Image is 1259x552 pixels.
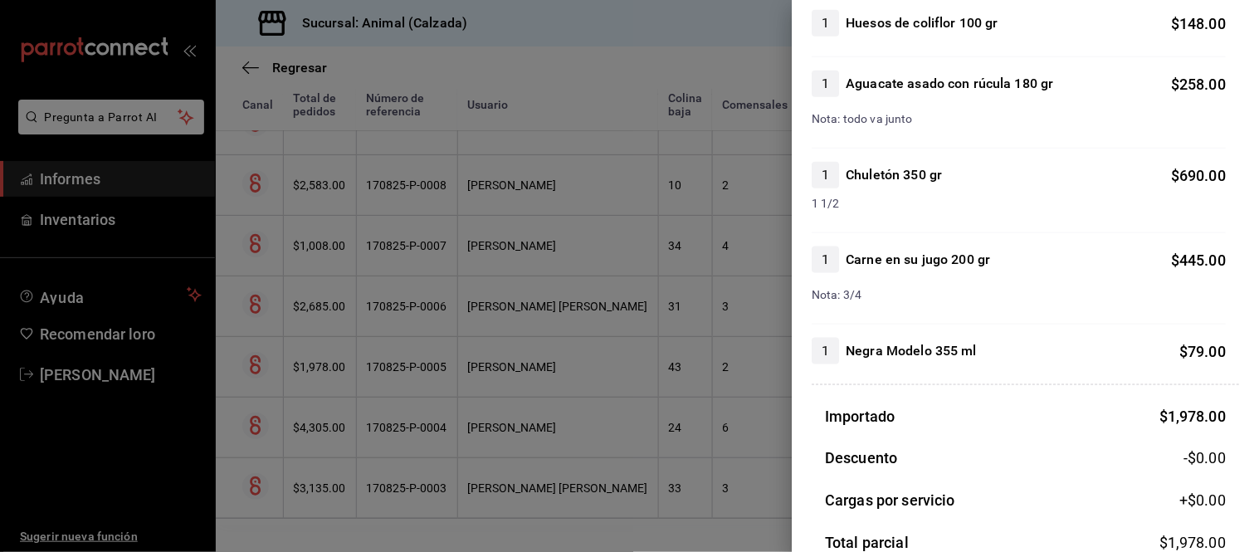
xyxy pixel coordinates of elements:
[1196,492,1226,510] font: 0.00
[825,492,955,510] font: Cargas por servicio
[825,535,909,552] font: Total parcial
[812,288,861,301] font: Nota: 3/4
[1179,15,1226,32] font: 148.00
[1168,535,1226,552] font: 1,978.00
[846,15,998,31] font: Huesos de coliflor 100 gr
[822,76,829,91] font: 1
[1168,408,1226,425] font: 1,978.00
[1171,252,1179,269] font: $
[846,252,990,267] font: Carne en su jugo 200 gr
[825,450,897,467] font: Descuento
[1188,343,1226,360] font: 79.00
[1159,408,1168,425] font: $
[1179,252,1226,269] font: 445.00
[1159,535,1168,552] font: $
[822,252,829,267] font: 1
[1179,492,1196,510] font: +$
[822,15,829,31] font: 1
[846,167,942,183] font: Chuletón 350 gr
[846,76,1053,91] font: Aguacate asado con rúcula 180 gr
[1179,167,1226,184] font: 690.00
[1179,343,1188,360] font: $
[822,343,829,359] font: 1
[825,408,895,425] font: Importado
[1179,76,1226,93] font: 258.00
[1171,167,1179,184] font: $
[846,343,977,359] font: Negra Modelo 355 ml
[1183,450,1226,467] font: -$0.00
[1171,76,1179,93] font: $
[812,197,840,210] font: 1 1/2
[1171,15,1179,32] font: $
[812,112,913,125] font: Nota: todo va junto
[822,167,829,183] font: 1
